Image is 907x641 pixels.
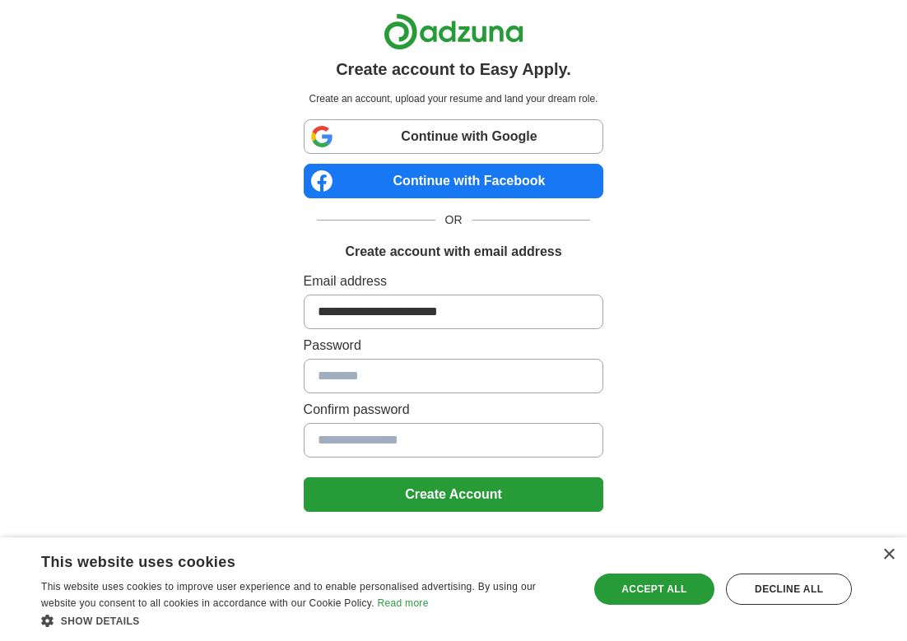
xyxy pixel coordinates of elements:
[61,615,140,627] span: Show details
[41,581,536,609] span: This website uses cookies to improve user experience and to enable personalised advertising. By u...
[304,477,604,512] button: Create Account
[378,597,429,609] a: Read more, opens a new window
[384,13,523,50] img: Adzuna logo
[304,164,604,198] a: Continue with Facebook
[345,242,561,262] h1: Create account with email address
[435,211,472,229] span: OR
[726,574,852,605] div: Decline all
[304,336,604,355] label: Password
[41,547,531,572] div: This website uses cookies
[304,272,604,291] label: Email address
[307,91,601,106] p: Create an account, upload your resume and land your dream role.
[304,400,604,420] label: Confirm password
[882,549,895,561] div: Close
[41,612,572,629] div: Show details
[304,119,604,154] a: Continue with Google
[336,57,571,81] h1: Create account to Easy Apply.
[594,574,715,605] div: Accept all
